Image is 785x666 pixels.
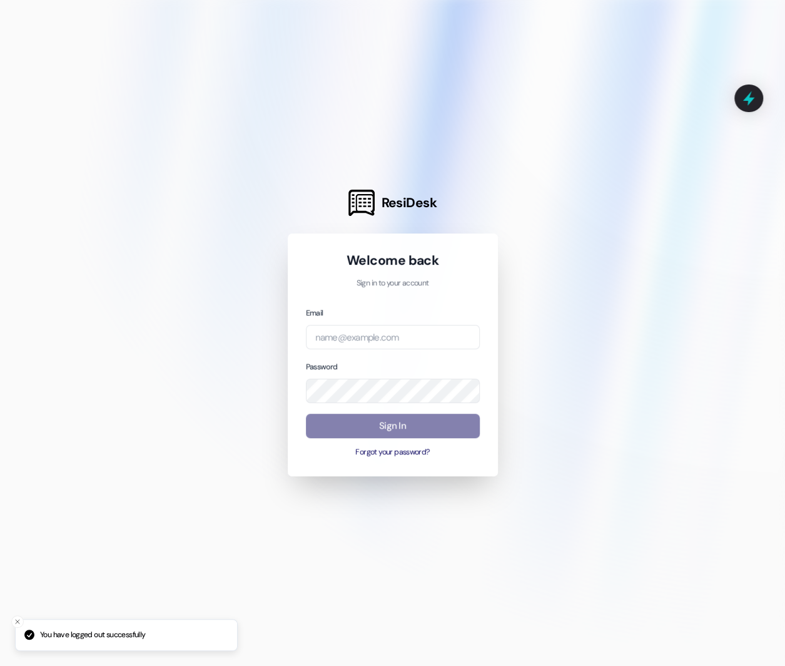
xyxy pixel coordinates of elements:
label: Email [306,308,323,318]
button: Forgot your password? [306,447,480,458]
button: Sign In [306,414,480,438]
button: Close toast [11,615,24,628]
p: Sign in to your account [306,278,480,289]
span: ResiDesk [381,194,437,212]
h1: Welcome back [306,252,480,269]
img: ResiDesk Logo [348,190,375,216]
label: Password [306,362,338,372]
input: name@example.com [306,325,480,349]
p: You have logged out successfully [40,630,145,641]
